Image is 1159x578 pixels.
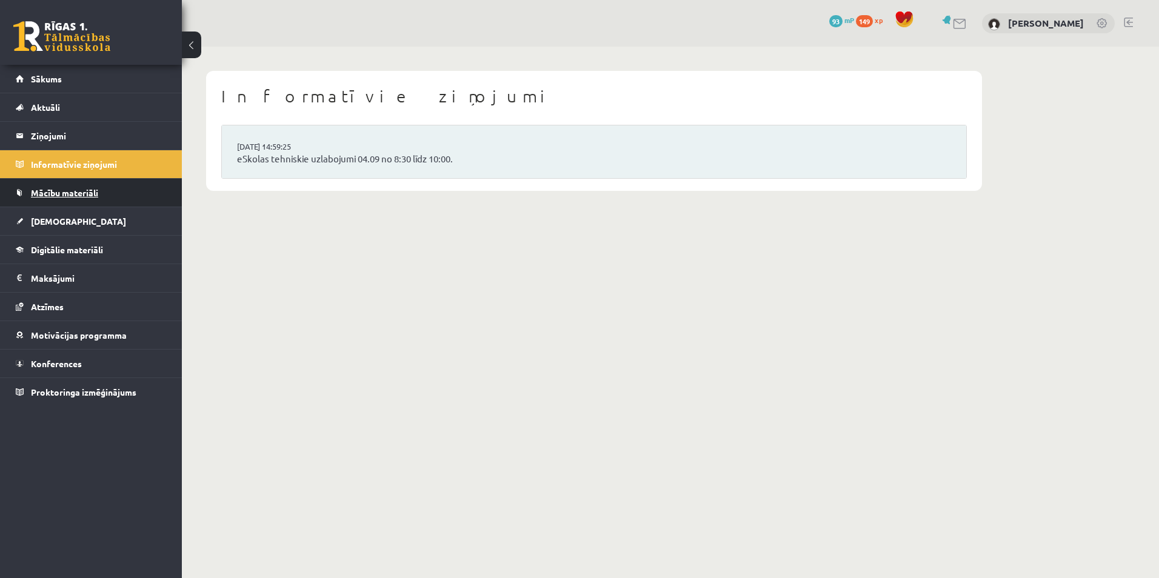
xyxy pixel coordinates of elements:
[31,330,127,340] span: Motivācijas programma
[31,102,60,113] span: Aktuāli
[31,187,98,198] span: Mācību materiāli
[237,152,951,166] a: eSkolas tehniskie uzlabojumi 04.09 no 8:30 līdz 10:00.
[16,293,167,321] a: Atzīmes
[856,15,889,25] a: 149 xp
[1008,17,1084,29] a: [PERSON_NAME]
[31,73,62,84] span: Sākums
[829,15,854,25] a: 93 mP
[16,65,167,93] a: Sākums
[31,122,167,150] legend: Ziņojumi
[16,264,167,292] a: Maksājumi
[31,264,167,292] legend: Maksājumi
[16,321,167,349] a: Motivācijas programma
[16,378,167,406] a: Proktoringa izmēģinājums
[31,301,64,312] span: Atzīmes
[16,150,167,178] a: Informatīvie ziņojumi
[16,350,167,377] a: Konferences
[31,244,103,255] span: Digitālie materiāli
[237,141,328,153] a: [DATE] 14:59:25
[988,18,1000,30] img: Ričards Jēgers
[856,15,873,27] span: 149
[16,236,167,264] a: Digitālie materiāli
[16,179,167,207] a: Mācību materiāli
[875,15,883,25] span: xp
[16,207,167,235] a: [DEMOGRAPHIC_DATA]
[31,150,167,178] legend: Informatīvie ziņojumi
[31,387,136,397] span: Proktoringa izmēģinājums
[16,122,167,150] a: Ziņojumi
[844,15,854,25] span: mP
[829,15,843,27] span: 93
[13,21,110,51] a: Rīgas 1. Tālmācības vidusskola
[16,93,167,121] a: Aktuāli
[221,86,967,107] h1: Informatīvie ziņojumi
[31,216,126,227] span: [DEMOGRAPHIC_DATA]
[31,358,82,369] span: Konferences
